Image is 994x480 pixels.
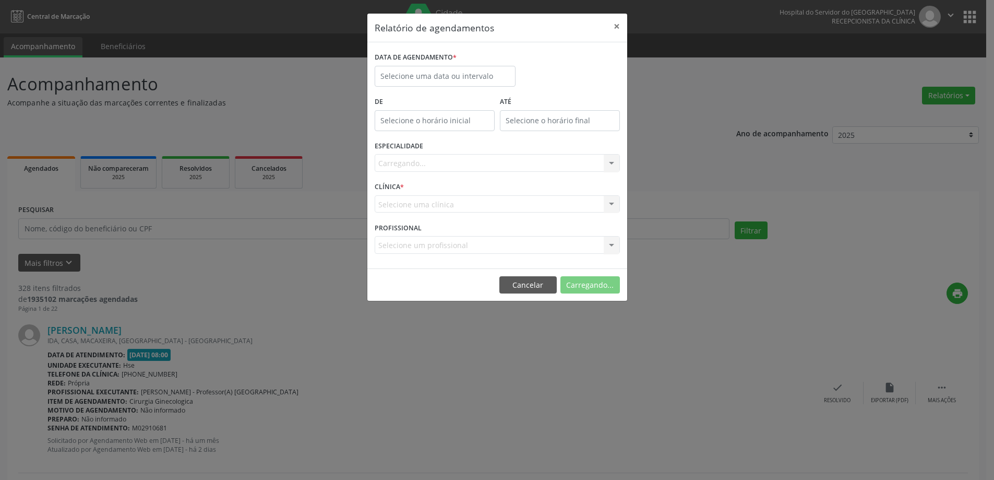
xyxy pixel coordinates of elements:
[500,94,620,110] label: ATÉ
[375,94,495,110] label: De
[375,66,516,87] input: Selecione uma data ou intervalo
[375,220,422,236] label: PROFISSIONAL
[375,179,404,195] label: CLÍNICA
[375,110,495,131] input: Selecione o horário inicial
[500,110,620,131] input: Selecione o horário final
[375,21,494,34] h5: Relatório de agendamentos
[499,276,557,294] button: Cancelar
[606,14,627,39] button: Close
[375,50,457,66] label: DATA DE AGENDAMENTO
[375,138,423,155] label: ESPECIALIDADE
[560,276,620,294] button: Carregando...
